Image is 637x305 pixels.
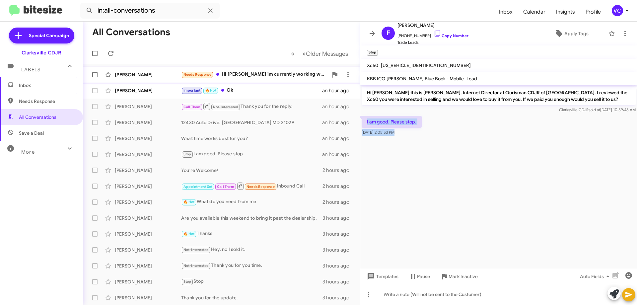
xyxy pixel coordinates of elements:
[115,247,181,253] div: [PERSON_NAME]
[247,185,275,189] span: Needs Response
[397,21,468,29] span: [PERSON_NAME]
[322,167,355,174] div: 2 hours ago
[449,270,478,282] span: Mark Inactive
[181,167,322,174] div: You're Welcome/
[366,270,398,282] span: Templates
[322,263,355,269] div: 3 hours ago
[183,248,209,252] span: Not-Interested
[362,87,636,105] p: Hi [PERSON_NAME] this is [PERSON_NAME], Internet Director at Ourisman CDJR of [GEOGRAPHIC_DATA]. ...
[115,151,181,158] div: [PERSON_NAME]
[612,5,623,16] div: VC
[360,270,404,282] button: Templates
[322,119,355,126] div: an hour ago
[181,119,322,126] div: 12430 Auto Drive. [GEOGRAPHIC_DATA] MD 21029
[322,87,355,94] div: an hour ago
[580,2,606,22] a: Profile
[181,71,328,78] div: Hi [PERSON_NAME] im currently working with [PERSON_NAME] at Ourisman to sell these cars we are ju...
[115,215,181,221] div: [PERSON_NAME]
[183,152,191,156] span: Stop
[322,278,355,285] div: 3 hours ago
[589,107,600,112] span: said at
[466,76,477,82] span: Lead
[367,76,464,82] span: KBB ICO [PERSON_NAME] Blue Book - Mobile
[181,102,322,111] div: Thank you for the reply.
[183,88,201,93] span: Important
[322,231,355,237] div: 3 hours ago
[115,231,181,237] div: [PERSON_NAME]
[115,278,181,285] div: [PERSON_NAME]
[551,2,580,22] a: Insights
[115,199,181,205] div: [PERSON_NAME]
[115,103,181,110] div: [PERSON_NAME]
[181,182,322,190] div: Inbound Call
[322,247,355,253] div: 3 hours ago
[494,2,518,22] a: Inbox
[183,185,213,189] span: Appointment Set
[381,62,471,68] span: [US_VEHICLE_IDENTIFICATION_NUMBER]
[367,50,378,56] small: Stop
[21,149,35,155] span: More
[183,264,209,268] span: Not-Interested
[434,33,468,38] a: Copy Number
[19,82,75,89] span: Inbox
[115,167,181,174] div: [PERSON_NAME]
[19,130,44,136] span: Save a Deal
[181,150,322,158] div: I am good. Please stop.
[181,230,322,238] div: Thanks
[115,87,181,94] div: [PERSON_NAME]
[21,67,40,73] span: Labels
[213,105,239,109] span: Not-Interested
[322,135,355,142] div: an hour ago
[181,215,322,221] div: Are you available this weekend to bring it past the dealership.
[287,47,299,60] button: Previous
[404,270,435,282] button: Pause
[181,135,322,142] div: What time works best for you?
[397,29,468,39] span: [PHONE_NUMBER]
[606,5,630,16] button: VC
[518,2,551,22] a: Calendar
[322,294,355,301] div: 3 hours ago
[559,107,636,112] span: Clarksville CDJR [DATE] 10:59:46 AM
[322,103,355,110] div: an hour ago
[115,294,181,301] div: [PERSON_NAME]
[183,279,191,284] span: Stop
[302,49,306,58] span: »
[181,262,322,269] div: Thank you for you time.
[115,263,181,269] div: [PERSON_NAME]
[205,88,216,93] span: 🔥 Hot
[322,215,355,221] div: 3 hours ago
[115,71,181,78] div: [PERSON_NAME]
[115,119,181,126] div: [PERSON_NAME]
[181,198,322,206] div: What do you need from me
[417,270,430,282] span: Pause
[322,199,355,205] div: 2 hours ago
[298,47,352,60] button: Next
[367,62,378,68] span: Xc60
[181,246,322,254] div: Hey, no I sold it.
[322,151,355,158] div: an hour ago
[291,49,295,58] span: «
[537,28,605,39] button: Apply Tags
[92,27,170,38] h1: All Conversations
[19,114,56,120] span: All Conversations
[183,105,201,109] span: Call Them
[580,270,612,282] span: Auto Fields
[29,32,69,39] span: Special Campaign
[387,28,390,38] span: F
[183,72,212,77] span: Needs Response
[362,116,422,128] p: I am good. Please stop.
[362,130,394,135] span: [DATE] 2:05:53 PM
[181,294,322,301] div: Thank you for the update.
[181,87,322,94] div: Ok
[287,47,352,60] nav: Page navigation example
[397,39,468,46] span: Trade Leads
[183,232,195,236] span: 🔥 Hot
[564,28,589,39] span: Apply Tags
[80,3,220,19] input: Search
[19,98,75,105] span: Needs Response
[9,28,74,43] a: Special Campaign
